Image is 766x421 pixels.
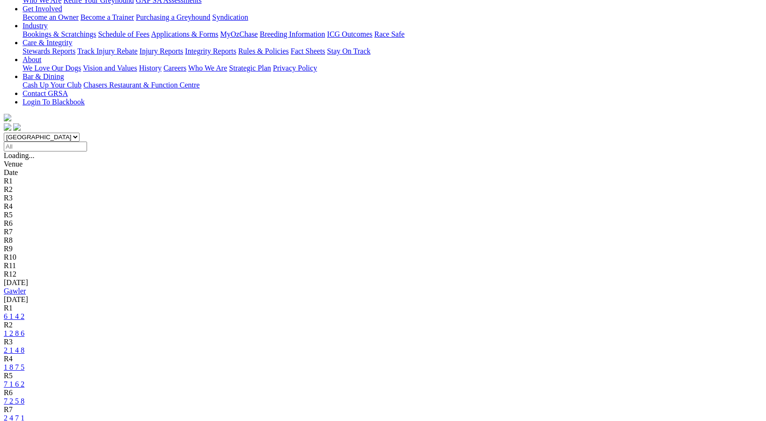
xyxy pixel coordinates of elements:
[4,253,762,262] div: R10
[139,64,161,72] a: History
[23,64,81,72] a: We Love Our Dogs
[4,312,24,320] a: 6 1 4 2
[23,22,48,30] a: Industry
[4,194,762,202] div: R3
[4,245,762,253] div: R9
[23,72,64,80] a: Bar & Dining
[23,81,81,89] a: Cash Up Your Club
[185,47,236,55] a: Integrity Reports
[4,346,24,354] a: 2 1 4 8
[23,30,96,38] a: Bookings & Scratchings
[23,13,79,21] a: Become an Owner
[273,64,317,72] a: Privacy Policy
[136,13,210,21] a: Purchasing a Greyhound
[4,397,24,405] a: 7 2 5 8
[4,228,762,236] div: R7
[4,168,762,177] div: Date
[4,363,24,371] a: 1 8 7 5
[23,13,762,22] div: Get Involved
[4,262,762,270] div: R11
[4,321,762,329] div: R2
[4,355,762,363] div: R4
[4,142,87,151] input: Select date
[77,47,137,55] a: Track Injury Rebate
[23,47,762,56] div: Care & Integrity
[139,47,183,55] a: Injury Reports
[23,5,62,13] a: Get Involved
[4,202,762,211] div: R4
[4,405,762,414] div: R7
[4,151,34,159] span: Loading...
[4,219,762,228] div: R6
[4,160,762,168] div: Venue
[212,13,248,21] a: Syndication
[327,47,370,55] a: Stay On Track
[80,13,134,21] a: Become a Trainer
[163,64,186,72] a: Careers
[291,47,325,55] a: Fact Sheets
[23,89,68,97] a: Contact GRSA
[23,98,85,106] a: Login To Blackbook
[4,380,24,388] a: 7 1 6 2
[4,270,762,278] div: R12
[188,64,227,72] a: Who We Are
[4,295,762,304] div: [DATE]
[229,64,271,72] a: Strategic Plan
[4,211,762,219] div: R5
[98,30,149,38] a: Schedule of Fees
[4,389,762,397] div: R6
[13,123,21,131] img: twitter.svg
[4,123,11,131] img: facebook.svg
[83,81,199,89] a: Chasers Restaurant & Function Centre
[4,278,762,287] div: [DATE]
[260,30,325,38] a: Breeding Information
[23,39,72,47] a: Care & Integrity
[151,30,218,38] a: Applications & Forms
[23,81,762,89] div: Bar & Dining
[327,30,372,38] a: ICG Outcomes
[4,338,762,346] div: R3
[4,185,762,194] div: R2
[4,177,762,185] div: R1
[220,30,258,38] a: MyOzChase
[83,64,137,72] a: Vision and Values
[23,56,41,64] a: About
[4,287,26,295] a: Gawler
[238,47,289,55] a: Rules & Policies
[4,372,762,380] div: R5
[23,64,762,72] div: About
[4,114,11,121] img: logo-grsa-white.png
[4,304,762,312] div: R1
[23,47,75,55] a: Stewards Reports
[374,30,404,38] a: Race Safe
[4,236,762,245] div: R8
[4,329,24,337] a: 1 2 8 6
[23,30,762,39] div: Industry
